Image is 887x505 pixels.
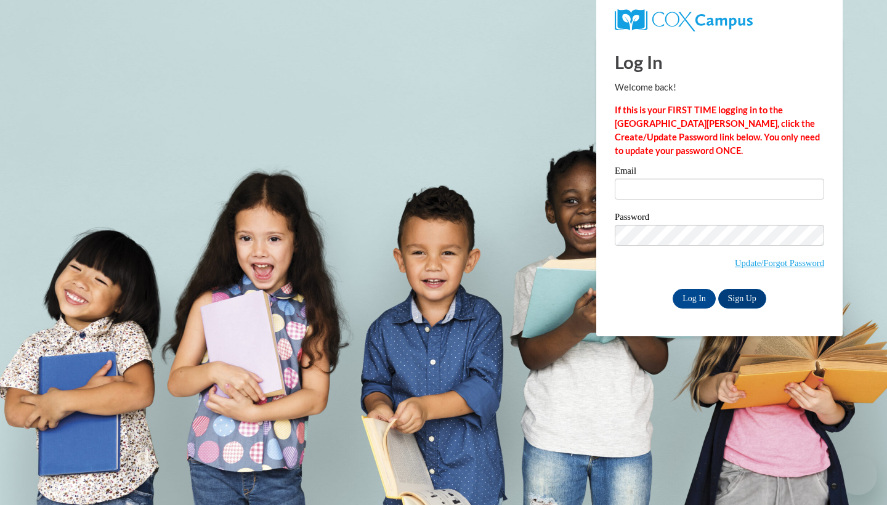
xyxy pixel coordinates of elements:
iframe: Button to launch messaging window [838,456,877,495]
input: Log In [673,289,716,309]
strong: If this is your FIRST TIME logging in to the [GEOGRAPHIC_DATA][PERSON_NAME], click the Create/Upd... [615,105,820,156]
a: Sign Up [718,289,766,309]
img: COX Campus [615,9,753,31]
a: COX Campus [615,9,824,31]
h1: Log In [615,49,824,75]
p: Welcome back! [615,81,824,94]
a: Update/Forgot Password [735,258,824,268]
label: Password [615,212,824,225]
label: Email [615,166,824,179]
